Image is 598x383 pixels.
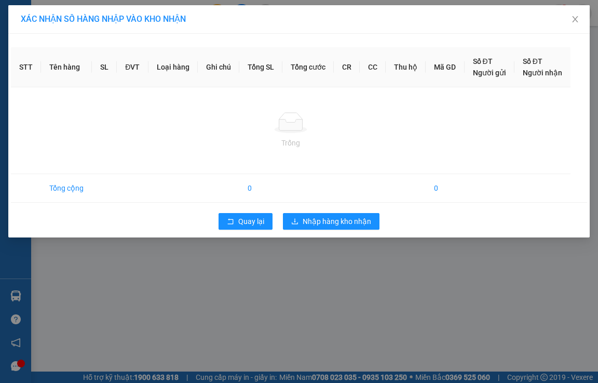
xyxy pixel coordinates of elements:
[334,47,360,87] th: CR
[117,47,148,87] th: ĐVT
[523,57,542,65] span: Số ĐT
[148,47,198,87] th: Loại hàng
[41,47,92,87] th: Tên hàng
[360,47,386,87] th: CC
[571,15,579,23] span: close
[41,174,92,203] td: Tổng cộng
[473,69,506,77] span: Người gửi
[239,174,282,203] td: 0
[386,47,426,87] th: Thu hộ
[227,218,234,226] span: rollback
[426,47,464,87] th: Mã GD
[282,47,334,87] th: Tổng cước
[239,47,282,87] th: Tổng SL
[92,47,117,87] th: SL
[303,216,371,227] span: Nhập hàng kho nhận
[21,14,186,24] span: XÁC NHẬN SỐ HÀNG NHẬP VÀO KHO NHẬN
[11,47,41,87] th: STT
[219,213,273,230] button: rollbackQuay lại
[291,218,298,226] span: download
[19,137,562,149] div: Trống
[473,57,493,65] span: Số ĐT
[283,213,379,230] button: downloadNhập hàng kho nhận
[426,174,464,203] td: 0
[238,216,264,227] span: Quay lại
[561,5,590,34] button: Close
[198,47,239,87] th: Ghi chú
[523,69,562,77] span: Người nhận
